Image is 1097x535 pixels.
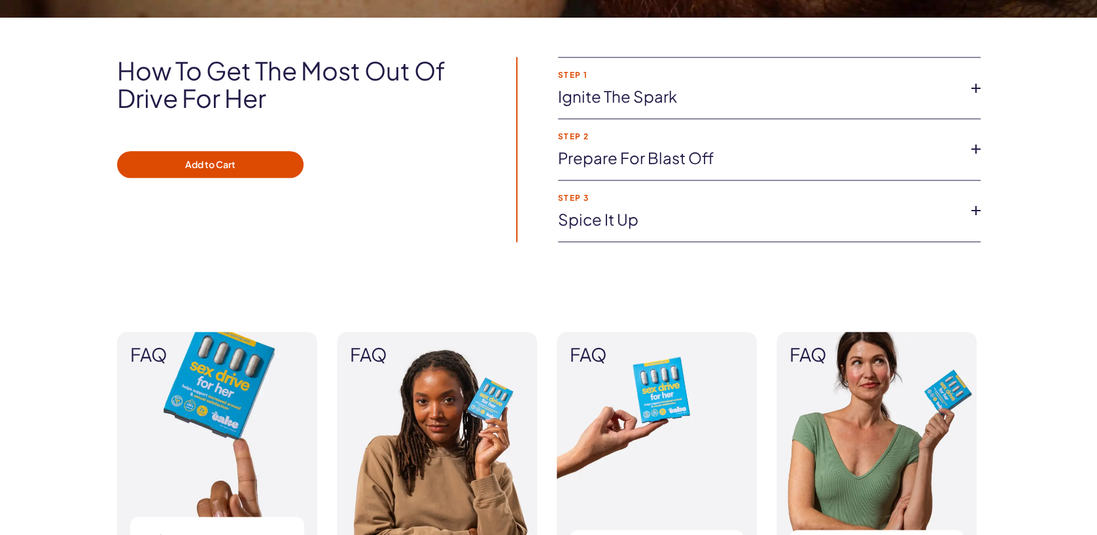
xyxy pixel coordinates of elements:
strong: Step 2 [558,132,960,141]
h2: How to get the most out of Drive For Her [117,57,479,112]
strong: Step 1 [558,71,960,79]
span: FAQ [130,345,304,365]
span: FAQ [350,345,524,365]
button: Add to Cart [117,151,304,179]
a: Spice it up [558,209,960,231]
a: Prepare for blast off [558,147,960,169]
span: FAQ [570,345,744,365]
a: Ignite the spark [558,86,960,108]
span: FAQ [790,345,964,365]
strong: Step 3 [558,194,960,202]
